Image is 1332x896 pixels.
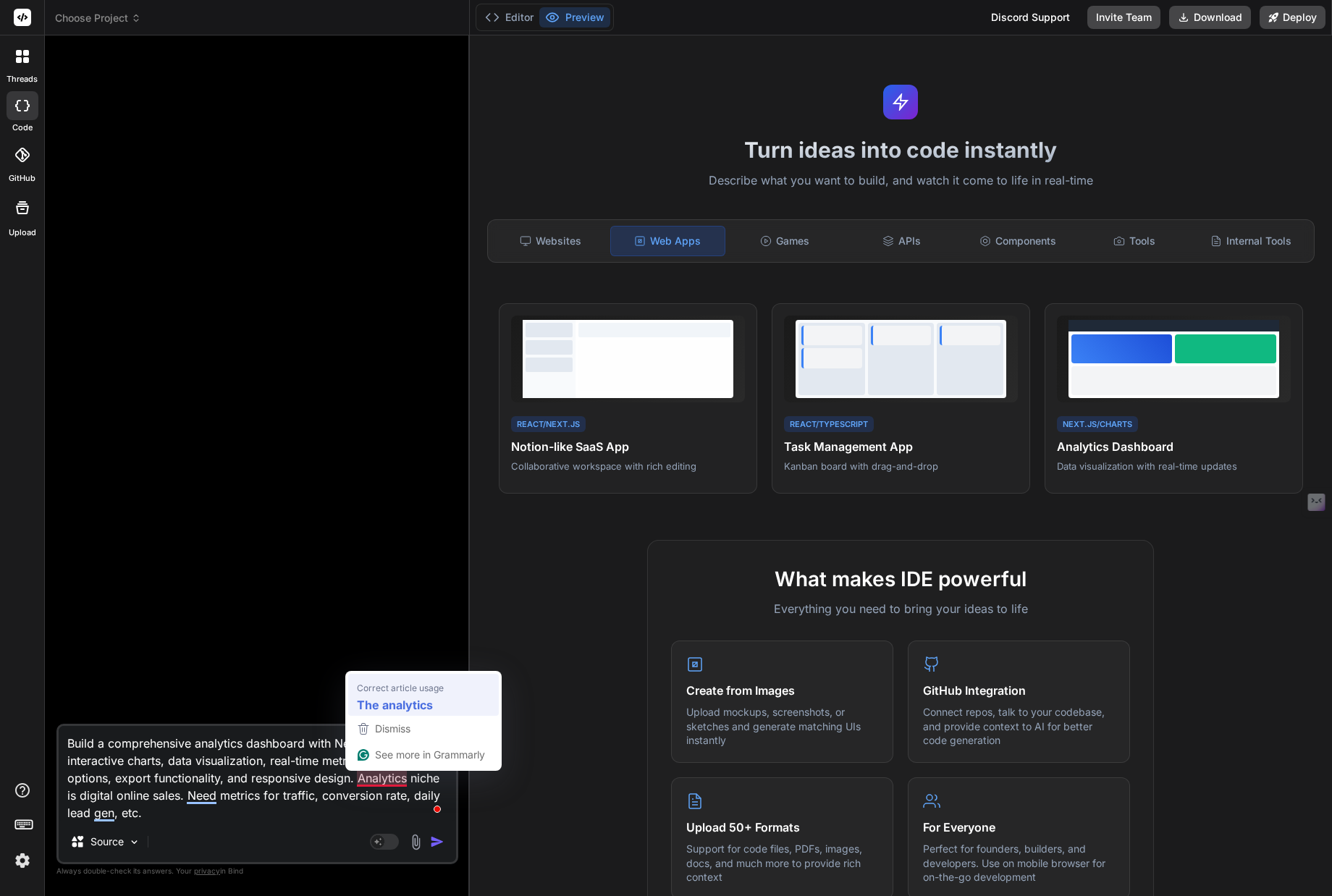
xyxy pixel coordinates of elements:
[784,438,1018,455] h4: Task Management App
[479,137,1323,163] h1: Turn ideas into code instantly
[1078,226,1192,256] div: Tools
[1057,460,1291,473] p: Data visualization with real-time updates
[9,227,36,239] label: Upload
[479,7,539,28] button: Editor
[511,460,745,473] p: Collaborative workspace with rich editing
[686,842,878,884] p: Support for code files, PDFs, images, docs, and much more to provide rich context
[494,226,607,256] div: Websites
[1169,6,1251,29] button: Download
[55,11,141,25] span: Choose Project
[10,848,35,873] img: settings
[1057,438,1291,455] h4: Analytics Dashboard
[686,819,878,836] h4: Upload 50+ Formats
[511,438,745,455] h4: Notion-like SaaS App
[671,564,1130,594] h2: What makes IDE powerful
[7,73,38,85] label: threads
[728,226,842,256] div: Games
[784,460,1018,473] p: Kanban board with drag-and-drop
[845,226,958,256] div: APIs
[923,842,1115,884] p: Perfect for founders, builders, and developers. Use on mobile browser for on-the-go development
[128,836,140,848] img: Pick Models
[982,6,1079,29] div: Discord Support
[610,226,725,256] div: Web Apps
[12,122,33,134] label: code
[686,705,878,748] p: Upload mockups, screenshots, or sketches and generate matching UIs instantly
[430,834,444,849] img: icon
[1057,416,1138,433] div: Next.js/Charts
[408,834,424,850] img: attachment
[1194,226,1308,256] div: Internal Tools
[923,682,1115,699] h4: GitHub Integration
[1087,6,1160,29] button: Invite Team
[59,726,456,821] textarea: To enrich screen reader interactions, please activate Accessibility in Grammarly extension settings
[1260,6,1325,29] button: Deploy
[686,682,878,699] h4: Create from Images
[961,226,1075,256] div: Components
[56,864,458,878] p: Always double-check its answers. Your in Bind
[923,705,1115,748] p: Connect repos, talk to your codebase, and provide context to AI for better code generation
[539,7,610,28] button: Preview
[923,819,1115,836] h4: For Everyone
[90,834,124,849] p: Source
[194,866,220,875] span: privacy
[671,600,1130,617] p: Everything you need to bring your ideas to life
[479,172,1323,190] p: Describe what you want to build, and watch it come to life in real-time
[511,416,586,433] div: React/Next.js
[784,416,874,433] div: React/TypeScript
[9,172,35,185] label: GitHub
